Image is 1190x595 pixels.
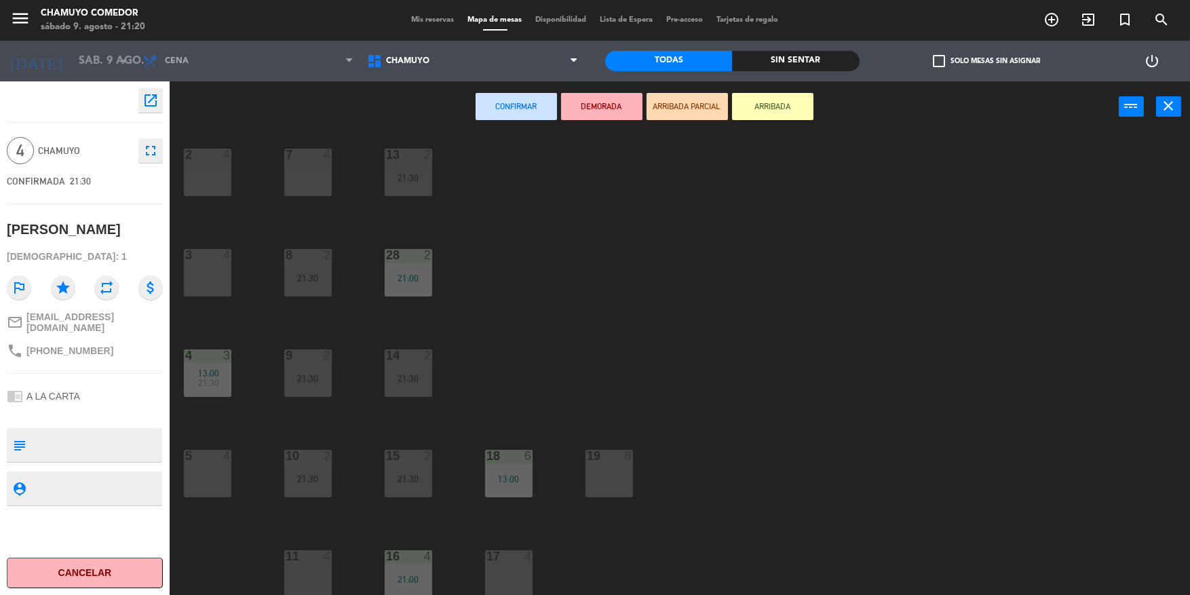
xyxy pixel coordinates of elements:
i: repeat [94,275,119,300]
i: phone [7,343,23,359]
div: 16 [386,550,387,562]
button: menu [10,8,31,33]
div: 2 [424,249,432,261]
div: 21:30 [284,273,332,283]
span: Lista de Espera [594,16,660,24]
div: 2 [324,249,332,261]
span: Mapa de mesas [461,16,529,24]
button: power_input [1119,96,1144,117]
button: ARRIBADA [732,93,813,120]
i: open_in_new [142,92,159,109]
span: 21:30 [198,377,219,388]
i: close [1161,98,1177,114]
div: [PERSON_NAME] [7,218,121,241]
i: chrome_reader_mode [7,388,23,404]
div: 4 [324,550,332,562]
i: outlined_flag [7,275,31,300]
i: person_pin [12,481,26,496]
div: Todas [605,51,732,71]
span: [PHONE_NUMBER] [26,345,113,356]
div: 2 [324,450,332,462]
div: 21:00 [385,273,432,283]
div: 28 [386,249,387,261]
button: open_in_new [138,88,163,113]
i: add_circle_outline [1043,12,1060,28]
div: 8 [625,450,633,462]
span: check_box_outline_blank [933,55,945,67]
span: Tarjetas de regalo [710,16,786,24]
span: 4 [7,137,34,164]
span: Chamuyo [38,143,132,159]
i: power_input [1124,98,1140,114]
span: Chamuyo [386,56,429,66]
span: [EMAIL_ADDRESS][DOMAIN_NAME] [26,311,163,333]
span: Disponibilidad [529,16,594,24]
div: 19 [587,450,588,462]
button: DEMORADA [561,93,642,120]
div: 2 [424,349,432,362]
div: [DEMOGRAPHIC_DATA]: 1 [7,245,163,269]
span: Cena [165,56,189,66]
span: Mis reservas [405,16,461,24]
button: fullscreen [138,138,163,163]
div: 4 [324,149,332,161]
span: CONFIRMADA [7,176,65,187]
i: subject [12,438,26,453]
div: 4 [524,550,533,562]
i: power_settings_new [1144,53,1160,69]
button: Confirmar [476,93,557,120]
div: 14 [386,349,387,362]
div: 6 [524,450,533,462]
div: 2 [424,149,432,161]
button: Cancelar [7,558,163,588]
div: 15 [386,450,387,462]
span: Pre-acceso [660,16,710,24]
a: mail_outline[EMAIL_ADDRESS][DOMAIN_NAME] [7,311,163,333]
div: Chamuyo Comedor [41,7,145,20]
div: 4 [223,149,231,161]
label: Solo mesas sin asignar [933,55,1040,67]
div: 3 [185,249,186,261]
div: sábado 9. agosto - 21:20 [41,20,145,34]
div: 21:30 [284,474,332,484]
div: 21:30 [385,374,432,383]
div: 13 [386,149,387,161]
span: 13:00 [198,368,219,379]
i: arrow_drop_down [116,53,132,69]
div: 13:00 [485,474,533,484]
div: 3 [223,349,231,362]
i: star [51,275,75,300]
i: exit_to_app [1080,12,1096,28]
div: 21:30 [385,173,432,183]
button: ARRIBADA PARCIAL [647,93,728,120]
div: 21:00 [385,575,432,584]
div: 2 [185,149,186,161]
i: fullscreen [142,142,159,159]
i: mail_outline [7,314,23,330]
i: turned_in_not [1117,12,1133,28]
div: 21:30 [284,374,332,383]
div: 2 [424,450,432,462]
div: Sin sentar [732,51,859,71]
i: attach_money [138,275,163,300]
div: 4 [424,550,432,562]
span: A LA CARTA [26,391,80,402]
span: 21:30 [70,176,91,187]
div: 4 [185,349,186,362]
div: 4 [223,450,231,462]
div: 5 [185,450,186,462]
i: search [1153,12,1170,28]
button: close [1156,96,1181,117]
div: 4 [223,249,231,261]
i: menu [10,8,31,28]
div: 2 [324,349,332,362]
div: 21:30 [385,474,432,484]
